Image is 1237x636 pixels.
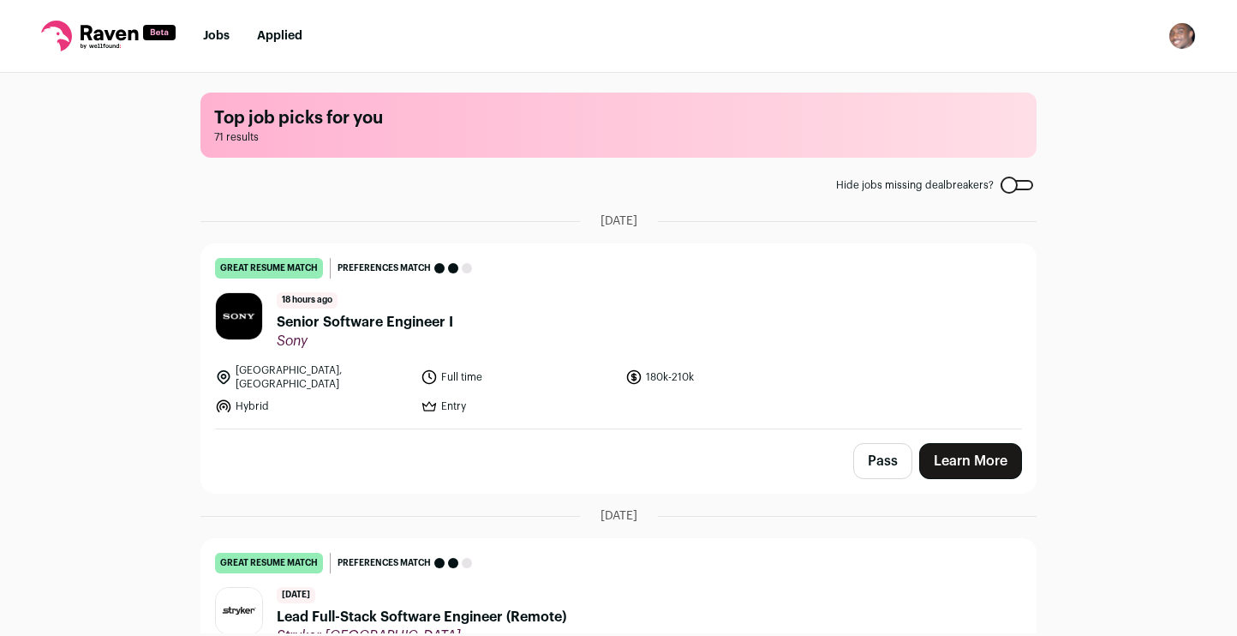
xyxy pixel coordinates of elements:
img: f801385804eecc15f6fb82cac04cc472af97815311e0481e7fa68a8731193264.jpg [216,588,262,634]
a: great resume match Preferences match 18 hours ago Senior Software Engineer I Sony [GEOGRAPHIC_DAT... [201,244,1036,429]
span: Preferences match [338,555,431,572]
span: 18 hours ago [277,292,338,309]
div: great resume match [215,258,323,279]
a: Learn More [919,443,1022,479]
img: 902590-medium_jpg [1168,22,1196,50]
span: Sony [277,333,453,350]
a: Applied [257,30,302,42]
img: 80d0fa0a4a82d33cb37873b6ed66ba68cdd359ecb195d754f65e56a0114912f8.jpg [216,293,262,339]
button: Pass [853,443,912,479]
li: Entry [421,398,616,415]
li: 180k-210k [625,363,821,391]
span: [DATE] [277,587,315,603]
span: Senior Software Engineer I [277,312,453,333]
span: 71 results [214,130,1023,144]
li: [GEOGRAPHIC_DATA], [GEOGRAPHIC_DATA] [215,363,410,391]
a: Jobs [203,30,230,42]
span: [DATE] [601,213,637,230]
button: Open dropdown [1168,22,1196,50]
span: [DATE] [601,507,637,525]
li: Full time [421,363,616,391]
span: Lead Full-Stack Software Engineer (Remote) [277,607,566,627]
h1: Top job picks for you [214,106,1023,130]
span: Hide jobs missing dealbreakers? [836,178,994,192]
span: Preferences match [338,260,431,277]
li: Hybrid [215,398,410,415]
div: great resume match [215,553,323,573]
